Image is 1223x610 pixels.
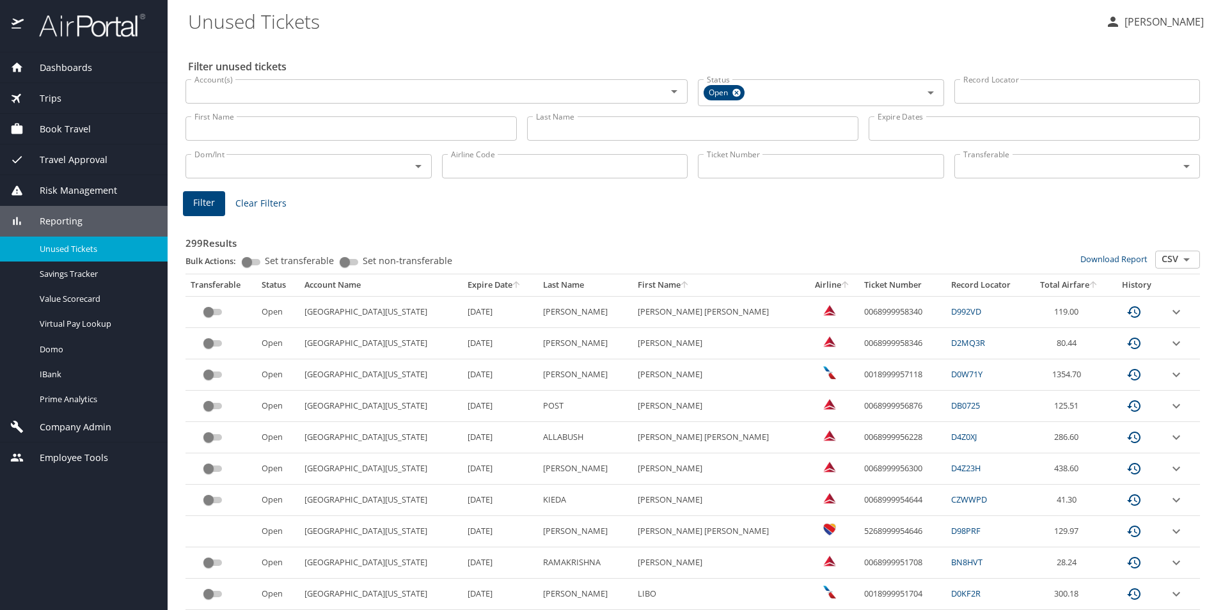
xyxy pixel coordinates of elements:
a: D2MQ3R [951,337,985,348]
td: [PERSON_NAME] [PERSON_NAME] [633,516,805,547]
span: Domo [40,343,152,356]
td: 0068999958340 [859,296,946,327]
img: Delta Airlines [823,554,836,567]
a: Download Report [1080,253,1148,265]
td: [DATE] [462,579,538,610]
td: POST [538,391,633,422]
td: 80.44 [1029,328,1109,359]
img: Delta Airlines [823,460,836,473]
td: 0068999956300 [859,453,946,485]
th: Expire Date [462,274,538,296]
img: icon-airportal.png [12,13,25,38]
td: [DATE] [462,422,538,453]
img: Delta Airlines [823,398,836,411]
span: Clear Filters [235,196,287,212]
button: expand row [1169,304,1184,320]
td: [GEOGRAPHIC_DATA][US_STATE] [299,296,462,327]
td: [DATE] [462,359,538,391]
button: Open [1178,251,1195,269]
td: [PERSON_NAME] [538,328,633,359]
a: D992VD [951,306,981,317]
td: [PERSON_NAME] [633,391,805,422]
span: Set non-transferable [363,256,452,265]
span: Value Scorecard [40,293,152,305]
a: DB0725 [951,400,980,411]
span: IBank [40,368,152,380]
td: 0018999957118 [859,359,946,391]
button: sort [681,281,690,290]
span: Book Travel [24,122,91,136]
img: airportal-logo.png [25,13,145,38]
h1: Unused Tickets [188,1,1095,41]
a: CZWWPD [951,494,987,505]
td: [PERSON_NAME] [538,579,633,610]
img: Delta Airlines [823,304,836,317]
h3: 299 Results [185,228,1200,251]
button: expand row [1169,398,1184,414]
td: [DATE] [462,485,538,516]
a: D4Z0XJ [951,431,977,442]
td: Open [256,579,299,610]
td: [GEOGRAPHIC_DATA][US_STATE] [299,516,462,547]
span: Trips [24,91,61,106]
td: [PERSON_NAME] [633,547,805,579]
td: [PERSON_NAME] [633,485,805,516]
td: 41.30 [1029,485,1109,516]
td: [GEOGRAPHIC_DATA][US_STATE] [299,453,462,485]
td: [GEOGRAPHIC_DATA][US_STATE] [299,391,462,422]
th: Record Locator [946,274,1029,296]
td: [PERSON_NAME] [633,359,805,391]
img: Delta Airlines [823,492,836,504]
img: American Airlines [823,366,836,379]
a: D98PRF [951,525,981,536]
button: sort [512,281,521,290]
td: 0068999956228 [859,422,946,453]
td: 438.60 [1029,453,1109,485]
td: [GEOGRAPHIC_DATA][US_STATE] [299,547,462,579]
td: 119.00 [1029,296,1109,327]
td: 125.51 [1029,391,1109,422]
h2: Filter unused tickets [188,56,1203,77]
td: [PERSON_NAME] [538,359,633,391]
span: Employee Tools [24,451,108,465]
td: 0018999951704 [859,579,946,610]
a: D0KF2R [951,588,981,599]
p: [PERSON_NAME] [1121,14,1204,29]
button: expand row [1169,367,1184,382]
a: D4Z23H [951,462,981,474]
button: Open [665,82,683,100]
td: 300.18 [1029,579,1109,610]
td: Open [256,296,299,327]
td: [DATE] [462,391,538,422]
button: Open [1178,157,1195,175]
td: [GEOGRAPHIC_DATA][US_STATE] [299,485,462,516]
img: Southwest Airlines [823,523,836,536]
div: Open [704,85,745,100]
img: American Airlines [823,586,836,598]
th: Total Airfare [1029,274,1109,296]
span: Savings Tracker [40,268,152,280]
span: Risk Management [24,184,117,198]
button: sort [841,281,850,290]
td: [PERSON_NAME] [633,328,805,359]
button: expand row [1169,555,1184,570]
p: Bulk Actions: [185,255,246,267]
span: Virtual Pay Lookup [40,318,152,330]
button: Clear Filters [230,192,292,215]
td: 28.24 [1029,547,1109,579]
span: Prime Analytics [40,393,152,405]
button: [PERSON_NAME] [1100,10,1209,33]
th: Status [256,274,299,296]
span: Set transferable [265,256,334,265]
img: Delta Airlines [823,429,836,442]
span: Filter [193,195,215,211]
div: Transferable [191,279,251,291]
td: [PERSON_NAME] [538,516,633,547]
td: Open [256,391,299,422]
a: D0W71Y [951,368,982,380]
td: [DATE] [462,547,538,579]
td: [GEOGRAPHIC_DATA][US_STATE] [299,422,462,453]
td: Open [256,547,299,579]
span: Open [704,86,736,100]
td: 0068999958346 [859,328,946,359]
